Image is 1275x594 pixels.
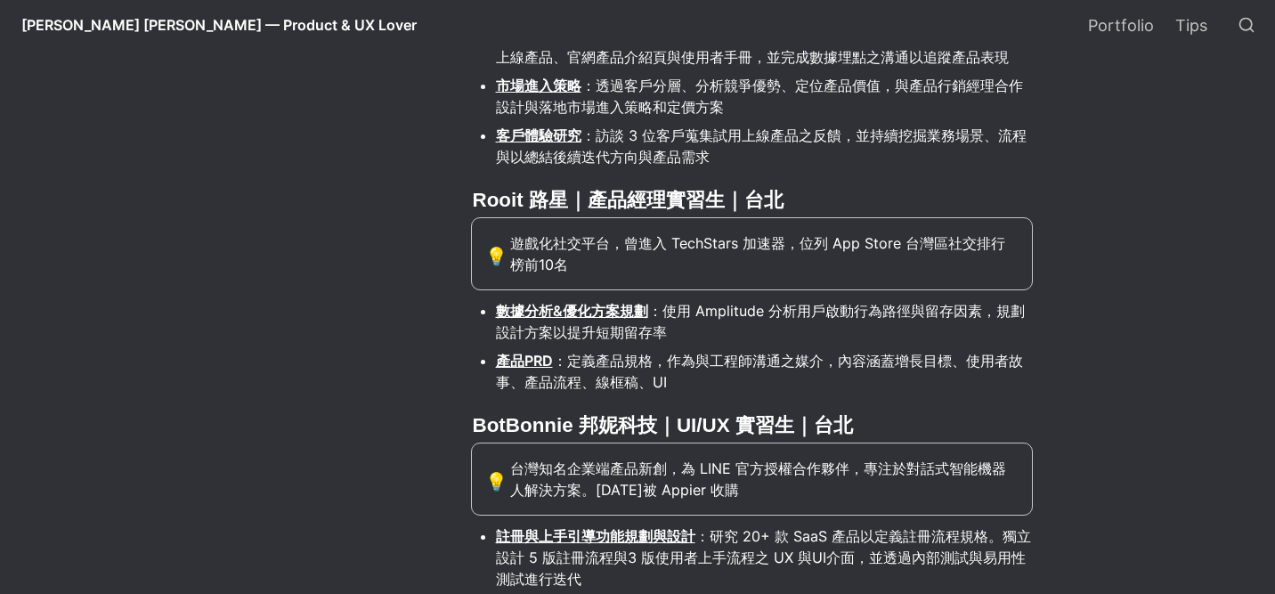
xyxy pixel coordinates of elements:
li: ：透過客戶分層、分析競爭優勢、定位產品價值，與產品行銷經理合作設計與落地市場進入策略和定價方案 [496,72,1034,120]
li: ：使用 Amplitude 分析用戶啟動行為路徑與留存因素，規劃設計方案以提升短期留存率 [496,297,1034,346]
span: 💡 [485,471,508,492]
h3: UI/UX 實習生｜台北 [471,410,1034,441]
strong: 市場進入策略 [496,77,581,94]
strong: 註冊與上手引導功能規劃與設計 [496,527,695,545]
span: [PERSON_NAME] [PERSON_NAME] — Product & UX Lover [21,16,417,34]
li: ：研究 20+ 款 SaaS 產品以定義註冊流程規格。獨立設計 5 版註冊流程與3 版使用者上手流程之 UX 與UI介面，並透過內部測試與易用性測試進行迭代 [496,523,1034,592]
strong: BotBonnie 邦妮科技｜ [473,414,677,436]
li: ：定義產品規格，作為與工程師溝通之媒介，內容涵蓋增長目標、使用者故事、產品流程、線框稿、UI [496,347,1034,395]
span: 💡 [485,246,508,267]
strong: 產品PRD [496,352,553,370]
strong: 客戶體驗研究 [496,126,581,144]
strong: Rooit 路星 [473,189,568,211]
span: 遊戲化社交平台，曾進入 TechStars 加速器，位列 App Store 台灣區社交排行榜前10名 [510,232,1018,275]
li: ：訪談 3 位客戶蒐集試用上線產品之反饋，並持續挖掘業務場景、流程與以總結後續迭代方向與產品需求 [496,122,1034,170]
span: 台灣知名企業端產品新創，為 LINE 官方授權合作夥伴，專注於對話式智能機器人解決方案。[DATE]被 Appier 收購 [510,458,1018,500]
strong: 數據分析&優化方案規劃 [496,302,648,320]
h3: ｜產品經理實習生｜台北 [471,184,1034,216]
